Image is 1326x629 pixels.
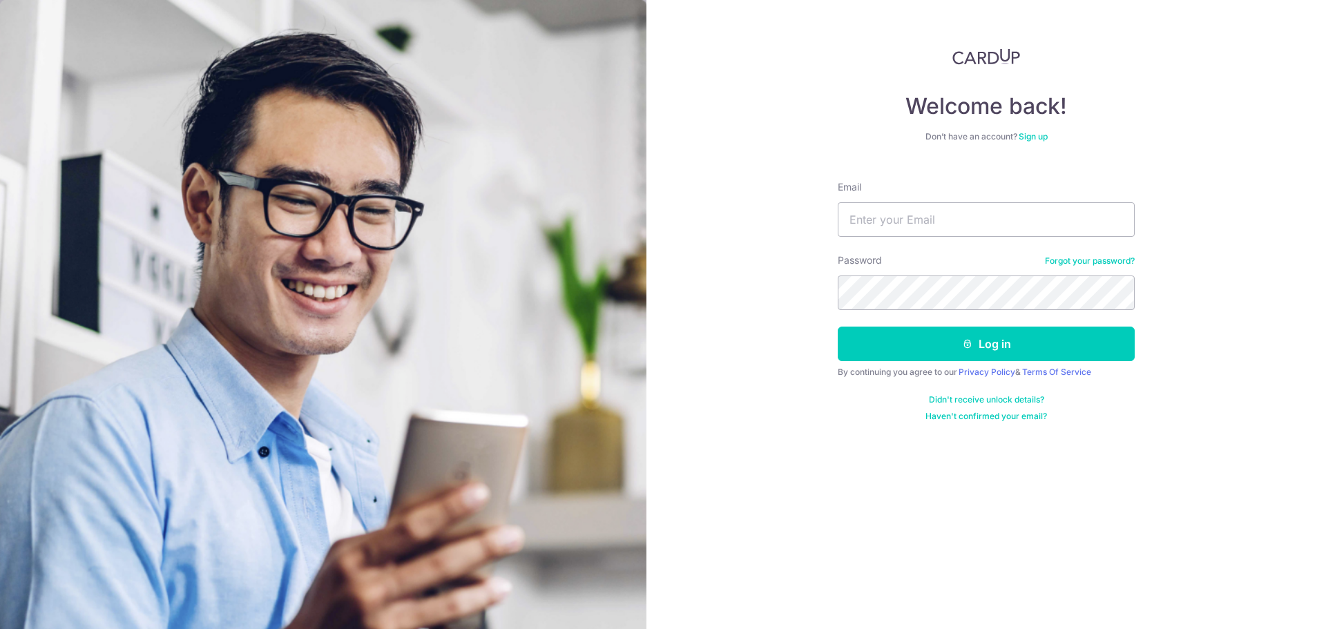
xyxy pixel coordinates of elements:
[838,253,882,267] label: Password
[959,367,1015,377] a: Privacy Policy
[952,48,1020,65] img: CardUp Logo
[838,202,1135,237] input: Enter your Email
[1019,131,1048,142] a: Sign up
[1045,255,1135,267] a: Forgot your password?
[1022,367,1091,377] a: Terms Of Service
[838,327,1135,361] button: Log in
[929,394,1044,405] a: Didn't receive unlock details?
[838,367,1135,378] div: By continuing you agree to our &
[838,131,1135,142] div: Don’t have an account?
[925,411,1047,422] a: Haven't confirmed your email?
[838,93,1135,120] h4: Welcome back!
[838,180,861,194] label: Email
